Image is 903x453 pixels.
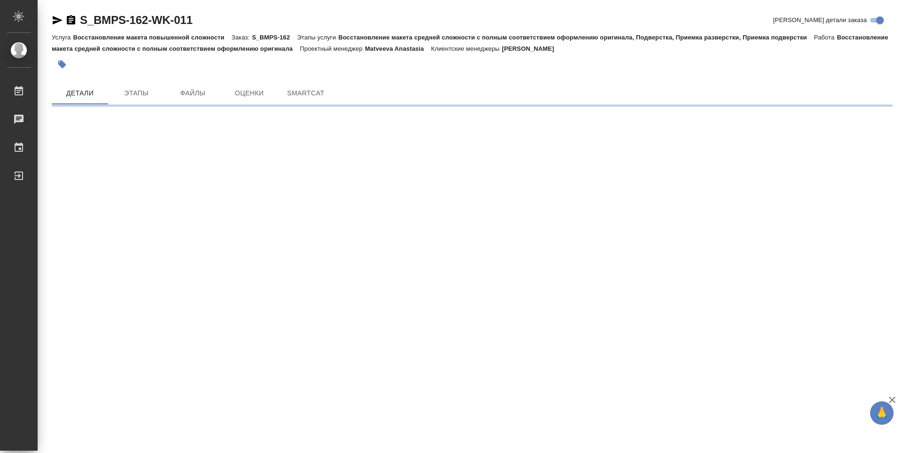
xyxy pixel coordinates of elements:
span: Оценки [227,87,272,99]
p: Восстановление макета средней сложности с полным соответствием оформлению оригинала, Подверстка, ... [338,34,814,41]
p: Matveeva Anastasia [365,45,431,52]
span: 🙏 [874,403,890,423]
p: S_BMPS-162 [252,34,297,41]
p: [PERSON_NAME] [502,45,561,52]
p: Клиентские менеджеры [431,45,502,52]
button: 🙏 [870,401,894,425]
p: Заказ: [231,34,252,41]
button: Добавить тэг [52,54,72,75]
span: Файлы [170,87,215,99]
span: Детали [57,87,103,99]
button: Скопировать ссылку [65,15,77,26]
span: Этапы [114,87,159,99]
button: Скопировать ссылку для ЯМессенджера [52,15,63,26]
p: Работа [814,34,837,41]
span: [PERSON_NAME] детали заказа [773,16,867,25]
p: Этапы услуги [297,34,339,41]
p: Проектный менеджер [300,45,364,52]
p: Восстановление макета повышенной сложности [73,34,231,41]
span: SmartCat [283,87,328,99]
p: Услуга [52,34,73,41]
a: S_BMPS-162-WK-011 [80,14,192,26]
